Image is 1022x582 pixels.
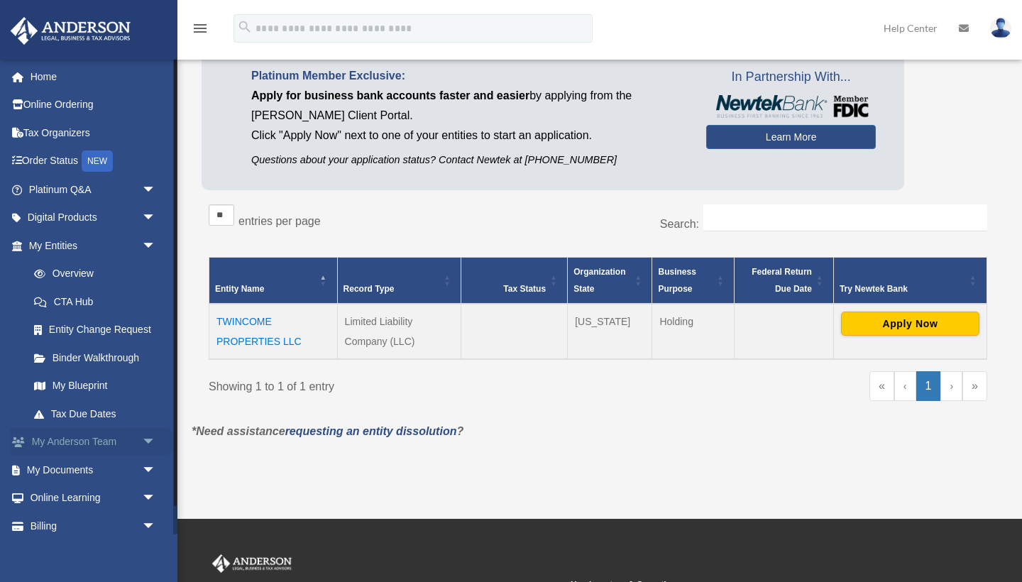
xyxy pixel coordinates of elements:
a: Tax Due Dates [20,400,170,428]
td: Holding [652,304,735,359]
span: Business Purpose [658,267,696,294]
div: Showing 1 to 1 of 1 entry [209,371,588,397]
a: Online Ordering [10,91,177,119]
em: *Need assistance ? [192,425,463,437]
img: Anderson Advisors Platinum Portal [6,17,135,45]
th: Business Purpose: Activate to sort [652,257,735,304]
img: Anderson Advisors Platinum Portal [209,554,295,573]
div: Try Newtek Bank [840,280,965,297]
img: User Pic [990,18,1011,38]
span: arrow_drop_down [142,428,170,457]
th: Entity Name: Activate to invert sorting [209,257,338,304]
a: Order StatusNEW [10,147,177,176]
button: Apply Now [841,312,979,336]
th: Try Newtek Bank : Activate to sort [833,257,987,304]
a: First [869,371,894,401]
td: [US_STATE] [568,304,652,359]
a: My Entitiesarrow_drop_down [10,231,170,260]
span: Tax Status [503,284,546,294]
p: by applying from the [PERSON_NAME] Client Portal. [251,86,685,126]
th: Tax Status: Activate to sort [461,257,568,304]
a: My Documentsarrow_drop_down [10,456,177,484]
td: Limited Liability Company (LLC) [337,304,461,359]
span: Record Type [344,284,395,294]
a: My Blueprint [20,372,170,400]
span: Organization State [573,267,625,294]
a: Billingarrow_drop_down [10,512,177,540]
a: Tax Organizers [10,119,177,147]
span: Federal Return Due Date [752,267,812,294]
th: Record Type: Activate to sort [337,257,461,304]
a: menu [192,25,209,37]
a: Learn More [706,125,876,149]
a: Next [940,371,962,401]
span: Apply for business bank accounts faster and easier [251,89,529,101]
a: Digital Productsarrow_drop_down [10,204,177,232]
th: Federal Return Due Date: Activate to sort [735,257,834,304]
span: arrow_drop_down [142,512,170,541]
span: arrow_drop_down [142,204,170,233]
a: Overview [20,260,163,288]
th: Organization State: Activate to sort [568,257,652,304]
a: CTA Hub [20,287,170,316]
span: arrow_drop_down [142,456,170,485]
a: requesting an entity dissolution [285,425,457,437]
span: arrow_drop_down [142,231,170,260]
span: arrow_drop_down [142,484,170,513]
a: Entity Change Request [20,316,170,344]
p: Questions about your application status? Contact Newtek at [PHONE_NUMBER] [251,151,685,169]
a: Platinum Q&Aarrow_drop_down [10,175,177,204]
a: Home [10,62,177,91]
a: My Anderson Teamarrow_drop_down [10,428,177,456]
img: NewtekBankLogoSM.png [713,95,869,118]
p: Platinum Member Exclusive: [251,66,685,86]
a: Last [962,371,987,401]
i: menu [192,20,209,37]
label: Search: [660,218,699,230]
a: Binder Walkthrough [20,344,170,372]
a: 1 [916,371,941,401]
div: NEW [82,150,113,172]
a: Online Learningarrow_drop_down [10,484,177,512]
i: search [237,19,253,35]
span: In Partnership With... [706,66,876,89]
td: TWINCOME PROPERTIES LLC [209,304,338,359]
span: Entity Name [215,284,264,294]
p: Click "Apply Now" next to one of your entities to start an application. [251,126,685,145]
span: arrow_drop_down [142,175,170,204]
label: entries per page [238,215,321,227]
a: Previous [894,371,916,401]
